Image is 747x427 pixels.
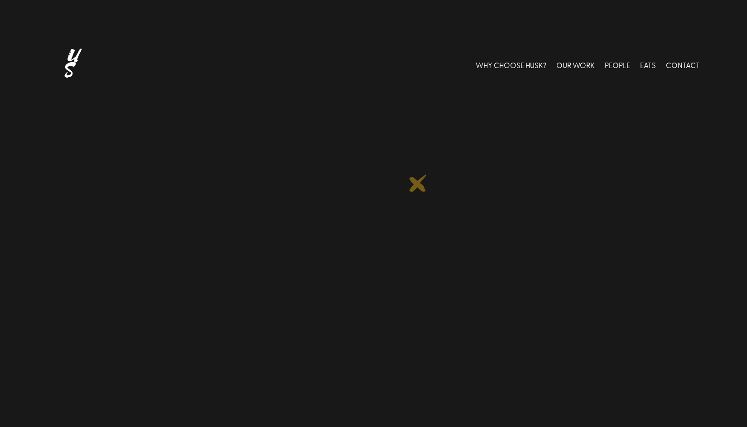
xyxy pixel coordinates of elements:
[640,45,656,85] a: EATS
[48,45,97,85] img: Husk logo
[666,45,700,85] a: CONTACT
[605,45,630,85] a: PEOPLE
[476,45,546,85] a: WHY CHOOSE HUSK?
[556,45,595,85] a: OUR WORK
